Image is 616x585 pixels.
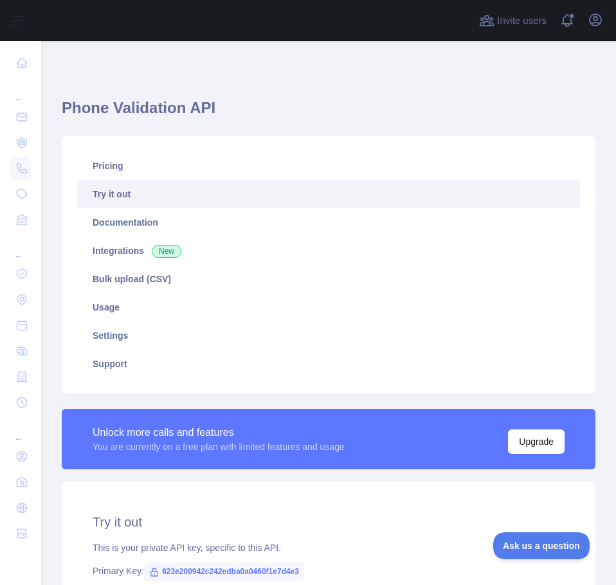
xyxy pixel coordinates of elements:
[10,234,31,260] div: ...
[476,10,549,31] button: Invite users
[93,513,565,531] h2: Try it out
[77,350,580,378] a: Support
[77,152,580,180] a: Pricing
[93,564,565,577] div: Primary Key:
[77,293,580,321] a: Usage
[10,77,31,103] div: ...
[10,417,31,442] div: ...
[493,532,590,559] iframe: Toggle Customer Support
[77,180,580,208] a: Try it out
[144,562,304,581] span: 623e200942c242edba0a0460f1e7d4e3
[93,541,565,554] div: This is your private API key, specific to this API.
[77,208,580,237] a: Documentation
[93,440,345,453] div: You are currently on a free plan with limited features and usage
[77,237,580,265] a: Integrations New
[497,14,547,28] span: Invite users
[93,425,345,440] div: Unlock more calls and features
[508,429,565,454] button: Upgrade
[77,265,580,293] a: Bulk upload (CSV)
[152,245,181,258] span: New
[62,98,595,129] h1: Phone Validation API
[77,321,580,350] a: Settings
